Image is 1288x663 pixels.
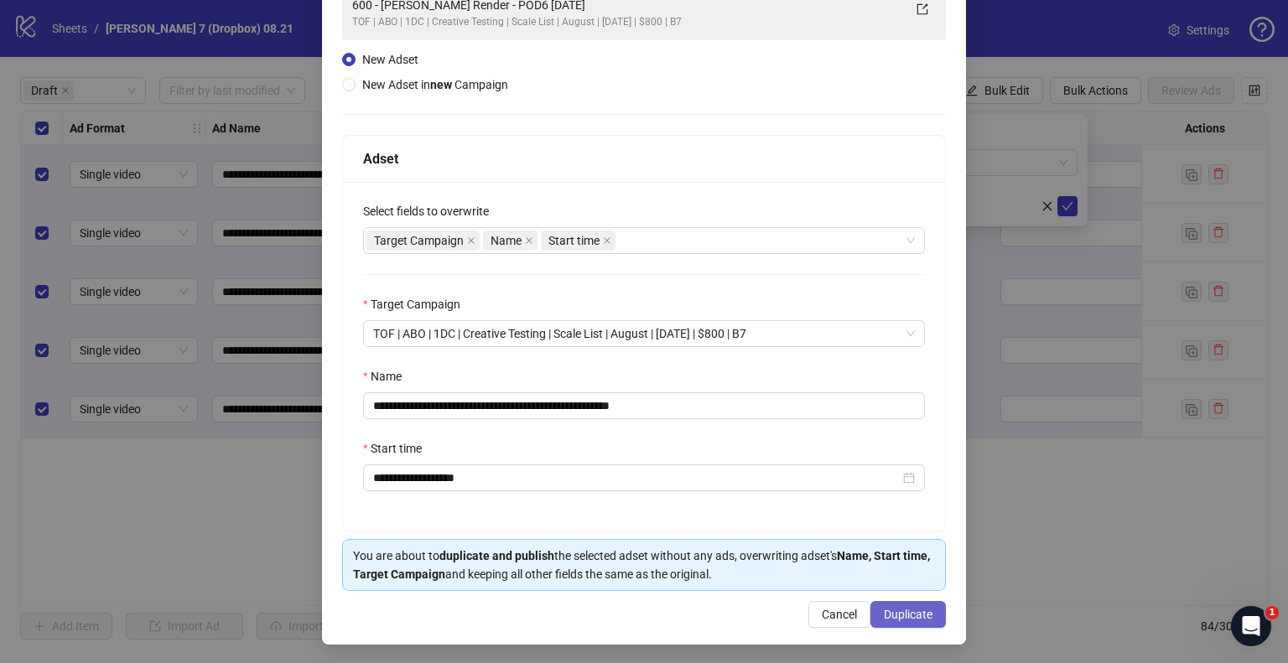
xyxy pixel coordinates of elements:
button: Duplicate [870,601,946,628]
div: TOF | ABO | 1DC | Creative Testing | Scale List | August | [DATE] | $800 | B7 [352,14,902,30]
span: Target Campaign [374,231,464,250]
label: Name [363,367,413,386]
label: Start time [363,439,433,458]
span: Name [491,231,522,250]
div: You are about to the selected adset without any ads, overwriting adset's and keeping all other fi... [353,546,935,583]
span: New Adset in Campaign [362,78,508,91]
span: Name [483,230,538,251]
span: TOF | ABO | 1DC | Creative Testing | Scale List | August | 2025.08.03 | $800 | B7 [373,321,915,346]
span: Duplicate [884,608,932,621]
strong: Name, Start time, Target Campaign [353,549,930,581]
span: Cancel [822,608,857,621]
button: Cancel [808,601,870,628]
strong: duplicate and publish [439,549,554,562]
input: Name [363,392,925,419]
span: export [917,3,928,15]
input: Start time [373,469,900,487]
iframe: Intercom live chat [1231,606,1271,646]
span: Start time [541,230,615,251]
span: New Adset [362,53,418,66]
span: Start time [548,231,600,250]
span: close [467,236,475,245]
strong: new [430,78,452,91]
span: 1 [1265,606,1279,619]
span: Target Campaign [366,230,480,251]
label: Target Campaign [363,295,471,313]
span: close [525,236,533,245]
label: Select fields to overwrite [363,202,500,220]
div: Adset [363,148,925,169]
span: close [603,236,611,245]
